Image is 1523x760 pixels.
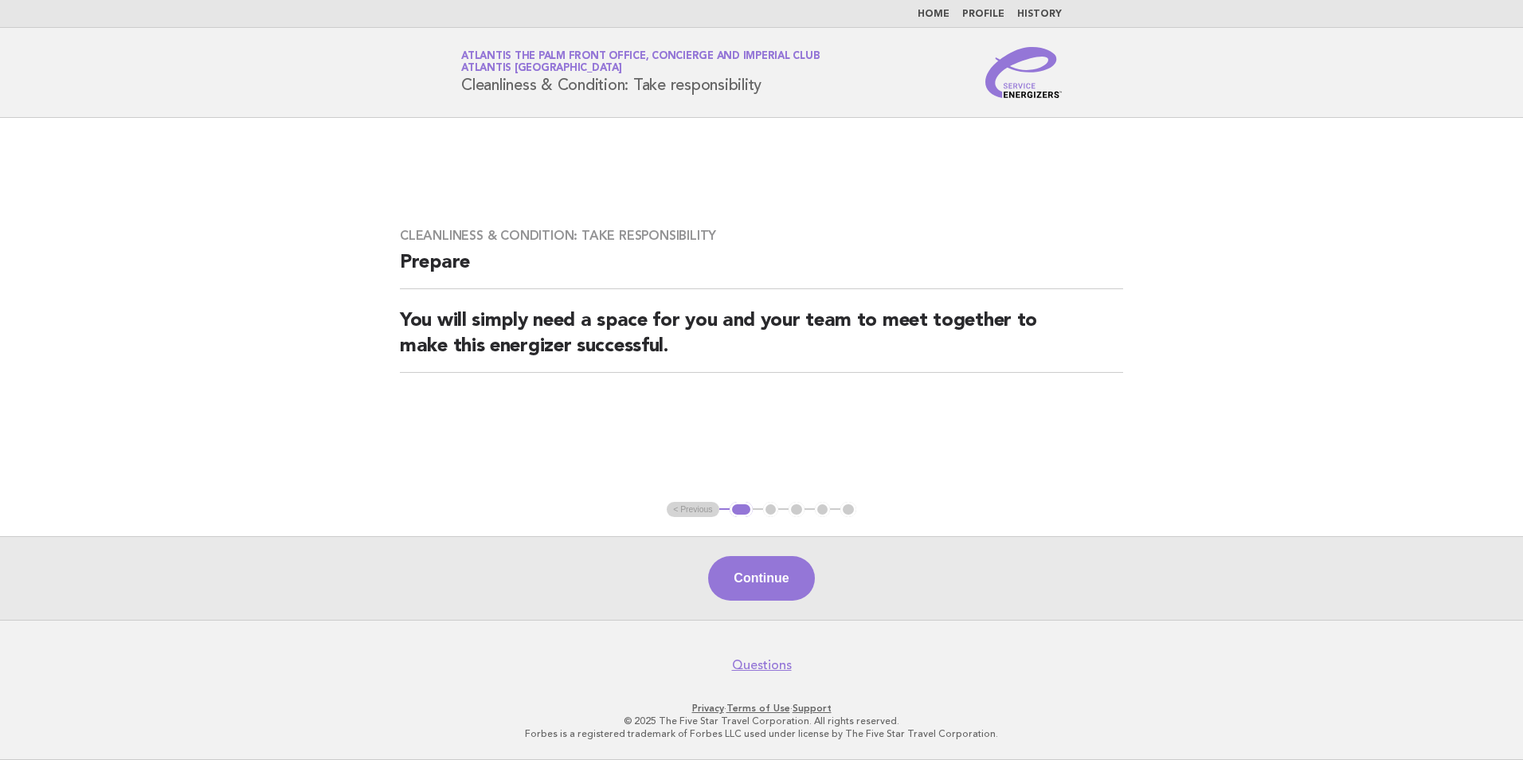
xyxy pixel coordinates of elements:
[400,250,1123,289] h2: Prepare
[274,727,1249,740] p: Forbes is a registered trademark of Forbes LLC used under license by The Five Star Travel Corpora...
[985,47,1062,98] img: Service Energizers
[692,703,724,714] a: Privacy
[400,308,1123,373] h2: You will simply need a space for you and your team to meet together to make this energizer succes...
[793,703,832,714] a: Support
[730,502,753,518] button: 1
[400,228,1123,244] h3: Cleanliness & Condition: Take responsibility
[918,10,949,19] a: Home
[732,657,792,673] a: Questions
[461,51,820,73] a: Atlantis The Palm Front Office, Concierge and Imperial ClubAtlantis [GEOGRAPHIC_DATA]
[708,556,814,601] button: Continue
[1017,10,1062,19] a: History
[461,64,622,74] span: Atlantis [GEOGRAPHIC_DATA]
[274,702,1249,715] p: · ·
[962,10,1004,19] a: Profile
[726,703,790,714] a: Terms of Use
[461,52,820,93] h1: Cleanliness & Condition: Take responsibility
[274,715,1249,727] p: © 2025 The Five Star Travel Corporation. All rights reserved.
